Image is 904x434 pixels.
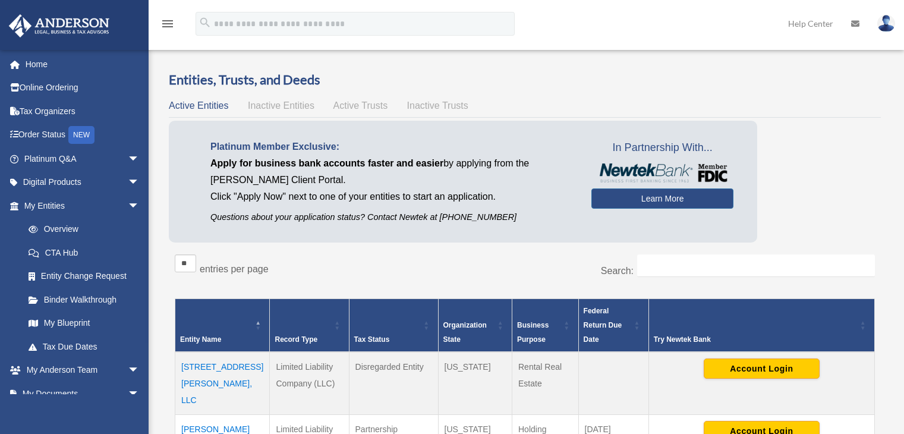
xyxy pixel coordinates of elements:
span: Apply for business bank accounts faster and easier [210,158,443,168]
a: My Entitiesarrow_drop_down [8,194,152,218]
label: Search: [601,266,634,276]
img: NewtekBankLogoSM.png [597,163,727,183]
div: Try Newtek Bank [654,332,856,347]
th: Try Newtek Bank : Activate to sort [648,298,874,352]
span: In Partnership With... [591,139,733,158]
a: Digital Productsarrow_drop_down [8,171,158,194]
span: Inactive Trusts [407,100,468,111]
th: Business Purpose: Activate to sort [512,298,579,352]
a: Tax Due Dates [17,335,152,358]
img: Anderson Advisors Platinum Portal [5,14,113,37]
h3: Entities, Trusts, and Deeds [169,71,881,89]
span: Federal Return Due Date [584,307,622,344]
a: Home [8,52,158,76]
i: menu [160,17,175,31]
a: Online Ordering [8,76,158,100]
p: Platinum Member Exclusive: [210,139,574,155]
span: Organization State [443,321,487,344]
th: Record Type: Activate to sort [270,298,349,352]
span: arrow_drop_down [128,171,152,195]
a: CTA Hub [17,241,152,265]
a: Platinum Q&Aarrow_drop_down [8,147,158,171]
i: search [199,16,212,29]
a: Account Login [704,363,820,373]
img: User Pic [877,15,895,32]
a: Order StatusNEW [8,123,158,147]
a: My Anderson Teamarrow_drop_down [8,358,158,382]
th: Entity Name: Activate to invert sorting [175,298,270,352]
a: Tax Organizers [8,99,158,123]
td: Rental Real Estate [512,352,579,415]
span: Inactive Entities [248,100,314,111]
span: Tax Status [354,335,390,344]
a: Overview [17,218,146,241]
td: Limited Liability Company (LLC) [270,352,349,415]
p: Questions about your application status? Contact Newtek at [PHONE_NUMBER] [210,210,574,225]
p: by applying from the [PERSON_NAME] Client Portal. [210,155,574,188]
td: Disregarded Entity [349,352,438,415]
p: Click "Apply Now" next to one of your entities to start an application. [210,188,574,205]
a: My Documentsarrow_drop_down [8,382,158,405]
div: NEW [68,126,95,144]
span: arrow_drop_down [128,147,152,171]
span: arrow_drop_down [128,382,152,406]
a: menu [160,21,175,31]
a: Binder Walkthrough [17,288,152,312]
button: Account Login [704,358,820,379]
span: Entity Name [180,335,221,344]
a: My Blueprint [17,312,152,335]
span: arrow_drop_down [128,358,152,383]
td: [STREET_ADDRESS][PERSON_NAME], LLC [175,352,270,415]
span: Active Entities [169,100,228,111]
label: entries per page [200,264,269,274]
th: Federal Return Due Date: Activate to sort [578,298,648,352]
span: arrow_drop_down [128,194,152,218]
th: Organization State: Activate to sort [438,298,512,352]
td: [US_STATE] [438,352,512,415]
span: Business Purpose [517,321,549,344]
span: Record Type [275,335,317,344]
th: Tax Status: Activate to sort [349,298,438,352]
a: Entity Change Request [17,265,152,288]
span: Active Trusts [333,100,388,111]
a: Learn More [591,188,733,209]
